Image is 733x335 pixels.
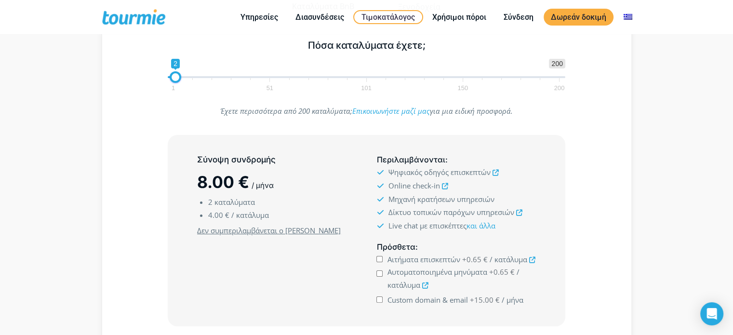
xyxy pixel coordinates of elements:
span: Περιλαμβάνονται [376,155,445,164]
h5: : [376,154,535,166]
a: και άλλα [466,221,495,230]
span: Αιτήματα επισκεπτών [387,255,460,264]
span: +0.65 € [462,255,488,264]
a: Χρήσιμοι πόροι [425,11,493,23]
span: 2 [171,59,180,68]
span: Ψηφιακός οδηγός επισκεπτών [388,167,490,177]
span: 8.00 € [197,172,249,192]
h5: Πόσα καταλύματα έχετε; [168,40,565,52]
span: 51 [265,86,275,90]
span: Αυτοματοποιημένα μηνύματα [387,267,487,277]
span: / μήνα [502,295,523,305]
a: Σύνδεση [496,11,541,23]
span: 150 [456,86,469,90]
p: Έχετε περισσότερα από 200 καταλύματα; για μια ειδική προσφορά. [168,105,565,118]
span: 200 [549,59,565,68]
span: +15.00 € [470,295,500,305]
span: 2 [208,197,213,207]
u: Δεν συμπεριλαμβάνεται ο [PERSON_NAME] [197,226,341,235]
span: 101 [360,86,373,90]
h5: : [376,241,535,253]
a: Τιμοκατάλογος [353,10,423,24]
a: Επικοινωνήστε μαζί μας [352,106,430,116]
div: Open Intercom Messenger [700,302,723,325]
a: Διασυνδέσεις [288,11,351,23]
span: Custom domain & email [387,295,468,305]
span: Online check-in [388,181,440,190]
span: +0.65 € [489,267,515,277]
span: καταλύματα [214,197,255,207]
span: Πρόσθετα [376,242,415,252]
span: Μηχανή κρατήσεων υπηρεσιών [388,194,494,204]
span: 200 [553,86,566,90]
span: Δίκτυο τοπικών παρόχων υπηρεσιών [388,207,514,217]
span: / κατάλυμα [231,210,269,220]
a: Υπηρεσίες [233,11,285,23]
a: Δωρεάν δοκιμή [544,9,613,26]
h5: Σύνοψη συνδρομής [197,154,356,166]
span: Live chat με επισκέπτες [388,221,495,230]
span: / κατάλυμα [490,255,527,264]
span: 4.00 € [208,210,229,220]
span: / μήνα [252,181,274,190]
span: 1 [170,86,176,90]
